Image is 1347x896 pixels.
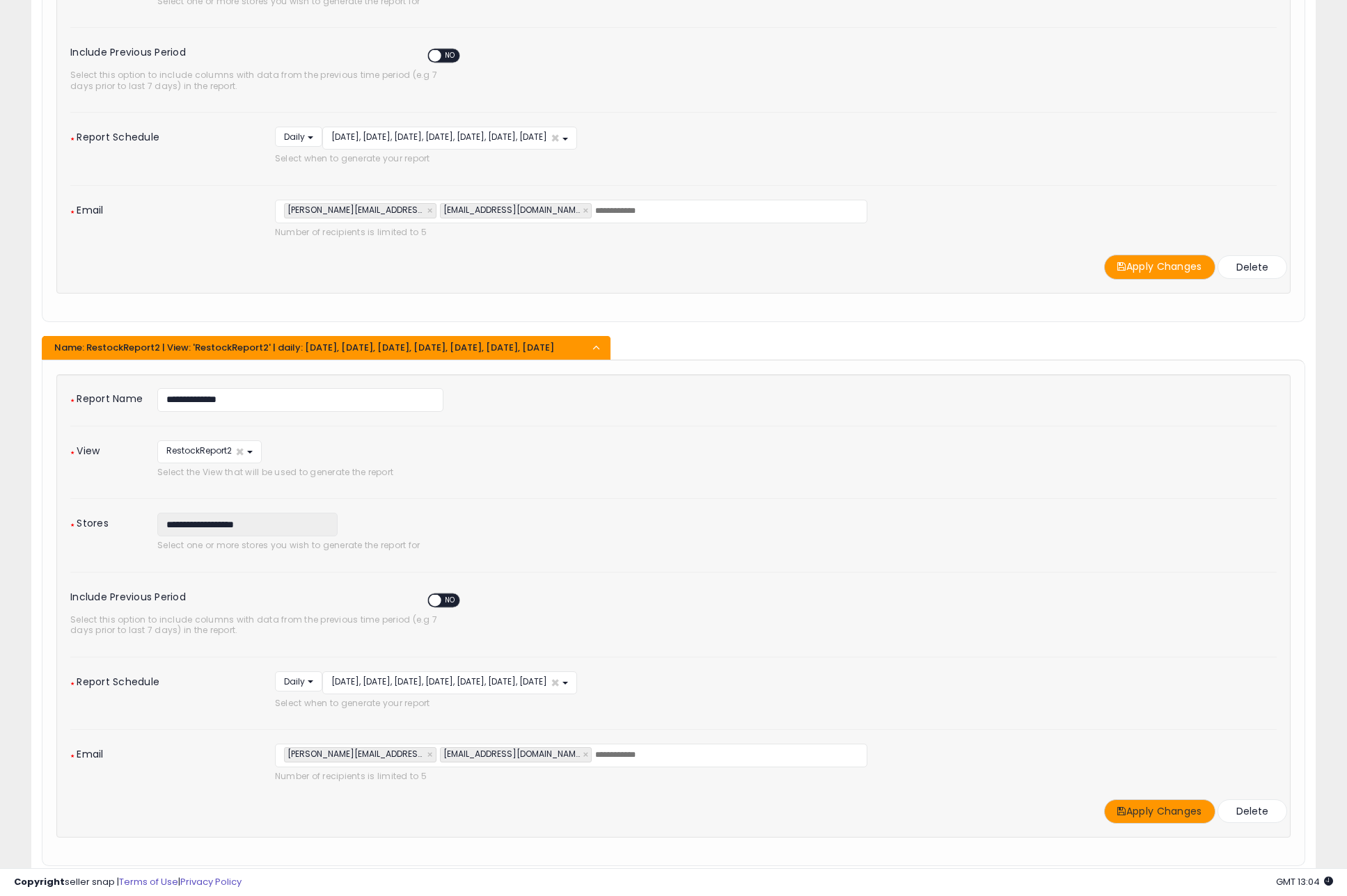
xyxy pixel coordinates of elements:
strong: Copyright [14,875,65,888]
span: Select the View that will be used to generate the report [157,467,852,477]
span: ★ [70,522,74,528]
span: [DATE], [DATE], [DATE], [DATE], [DATE], [DATE], [DATE] [331,675,547,687]
button: [DATE], [DATE], [DATE], [DATE], [DATE], [DATE], [DATE] × [322,127,577,150]
span: Number of recipients is limited to 5 [275,771,868,781]
label: Email [60,744,265,758]
span: Daily [284,675,305,687]
span: ★ [70,680,74,687]
a: × [427,204,436,218]
span: Select this option to include columns with data from the previous time period (e.g 7 days prior t... [70,70,459,91]
label: Report Name [60,388,147,403]
span: ★ [70,209,74,215]
a: Terms of Use [119,875,178,888]
label: View [60,440,147,455]
span: [EMAIL_ADDRESS][DOMAIN_NAME] [441,204,580,216]
span: NO [441,50,460,62]
span: × [235,445,244,459]
label: Stores [60,513,147,527]
label: Include Previous Period [70,586,473,611]
span: Select this option to include columns with data from the previous time period (e.g 7 days prior t... [70,614,459,636]
span: ★ [70,753,74,759]
span: ★ [70,397,74,403]
span: × [551,131,560,145]
a: Privacy Policy [180,875,242,888]
div: seller snap | | [14,876,242,889]
button: Daily [275,127,322,147]
label: Report Schedule [60,671,265,686]
button: Delete [1218,799,1287,823]
a: × [583,748,592,762]
button: [DATE], [DATE], [DATE], [DATE], [DATE], [DATE], [DATE] × [322,671,577,694]
span: ★ [70,136,74,142]
span: [PERSON_NAME][EMAIL_ADDRESS][DOMAIN_NAME] [285,748,424,760]
button: Daily [275,671,322,691]
span: [PERSON_NAME][EMAIL_ADDRESS][DOMAIN_NAME] [285,204,424,216]
span: Select when to generate your report [275,698,1277,708]
span: RestockReport2 [166,445,232,456]
span: Select one or more stores you wish to generate the report for [157,540,740,550]
span: Select when to generate your report [275,153,1277,163]
label: Include Previous Period [70,42,473,66]
label: Report Schedule [60,127,265,141]
span: × [551,675,560,690]
label: Email [60,200,265,214]
a: × [583,204,592,218]
button: Delete [1218,255,1287,279]
span: NO [441,594,460,606]
span: Daily [284,131,305,143]
h4: Name: RestockReport2 | View: 'RestockReport2' | daily: [DATE], [DATE], [DATE], [DATE], [DATE], [D... [54,343,600,353]
span: Number of recipients is limited to 5 [275,227,868,237]
span: [EMAIL_ADDRESS][DOMAIN_NAME] [441,748,580,760]
span: ★ [70,449,74,456]
button: Apply Changes [1104,799,1215,824]
button: RestockReport2 × [157,440,262,463]
a: × [427,748,436,762]
button: Apply Changes [1104,255,1215,279]
span: 2025-10-9 13:04 GMT [1276,875,1333,888]
span: [DATE], [DATE], [DATE], [DATE], [DATE], [DATE], [DATE] [331,131,547,143]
